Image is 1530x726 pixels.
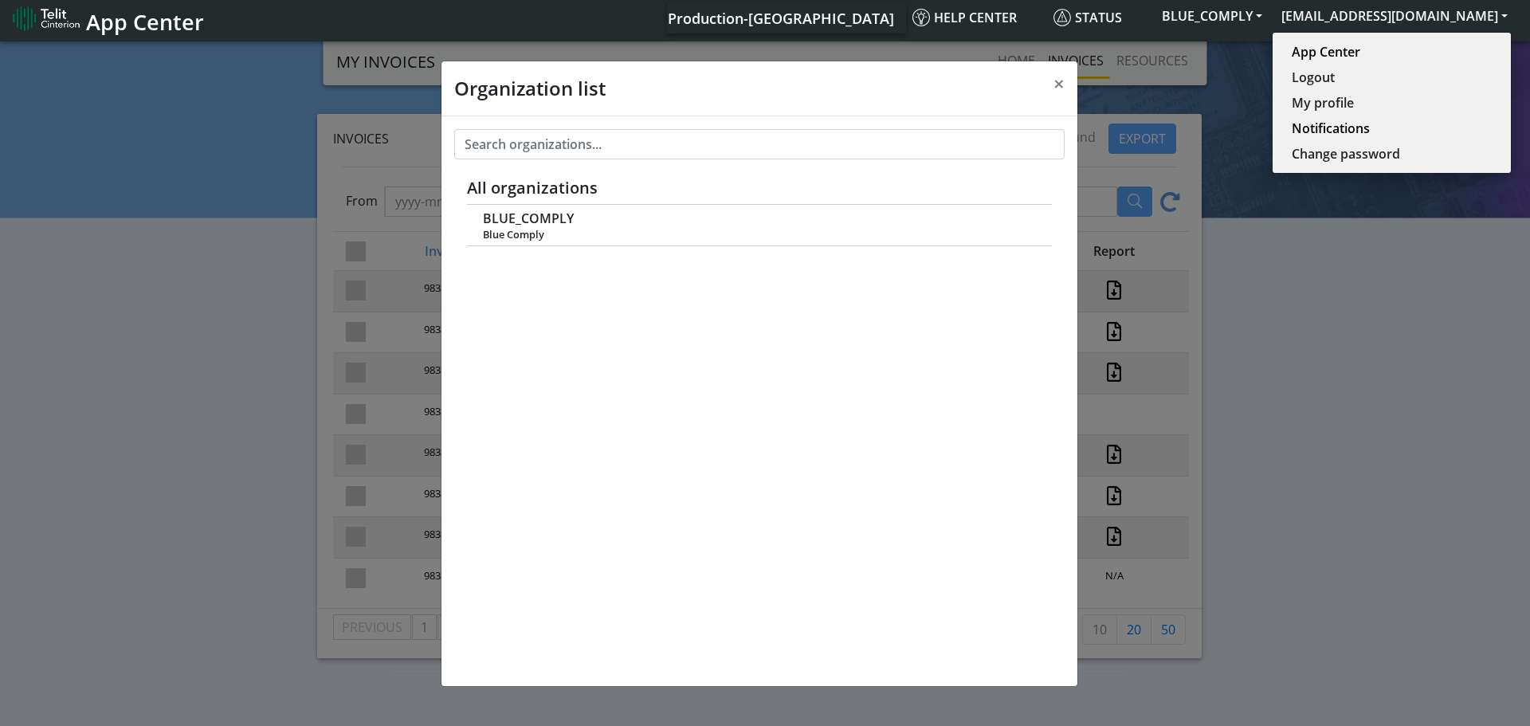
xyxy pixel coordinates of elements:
a: Notifications [1292,119,1492,138]
h4: Organization list [454,74,606,103]
span: × [1053,70,1065,96]
button: BLUE_COMPLY [1152,2,1272,30]
button: Logout [1273,65,1511,90]
span: Blue Comply [483,229,1034,241]
h5: All organizations [467,179,1052,198]
img: status.svg [1053,9,1071,26]
button: [EMAIL_ADDRESS][DOMAIN_NAME] [1272,2,1517,30]
span: Status [1053,9,1122,26]
span: App Center [86,7,204,37]
button: App Center [1273,39,1511,65]
a: App Center [13,1,202,35]
img: knowledge.svg [912,9,930,26]
img: logo-telit-cinterion-gw-new.png [13,6,80,31]
a: Status [1047,2,1152,33]
span: Help center [912,9,1017,26]
button: My profile [1273,90,1511,116]
button: Notifications [1273,116,1511,141]
a: Help center [906,2,1047,33]
input: Search organizations... [454,129,1065,159]
a: Your current platform instance [667,2,893,33]
span: Production-[GEOGRAPHIC_DATA] [668,9,894,28]
a: App Center [1292,42,1492,61]
button: Change password [1273,141,1511,167]
span: BLUE_COMPLY [483,211,574,226]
